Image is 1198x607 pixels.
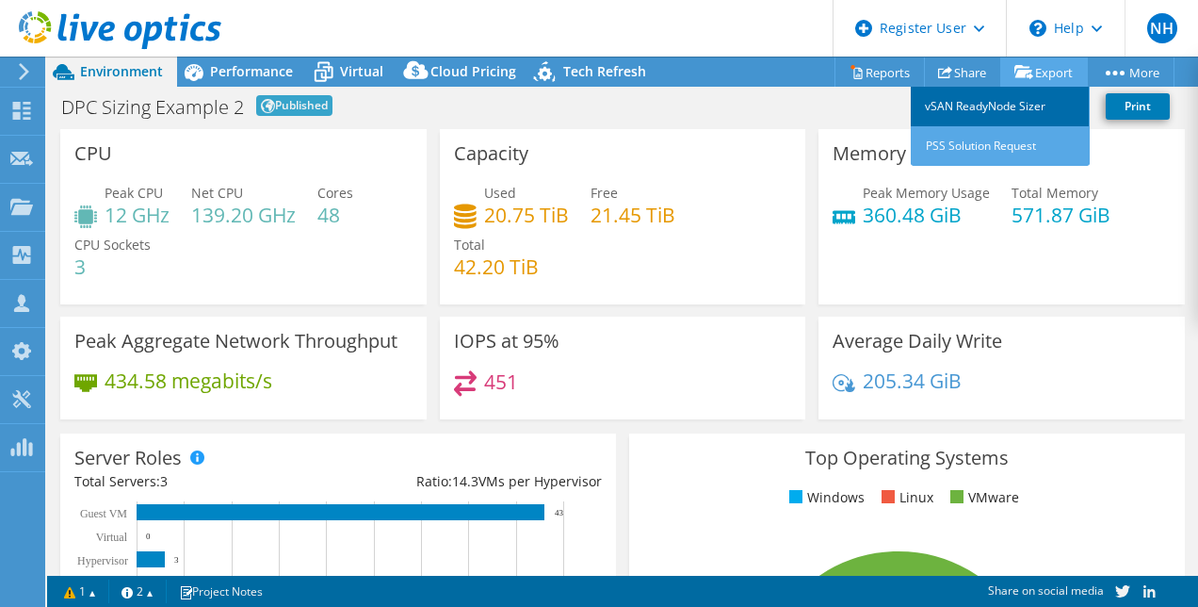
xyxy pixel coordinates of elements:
h3: Server Roles [74,448,182,468]
a: 2 [108,580,167,603]
span: Share on social media [988,582,1104,599]
a: Reports [834,57,925,87]
text: Virtual [96,531,128,544]
span: Free [591,184,618,202]
h4: 42.20 TiB [454,256,539,277]
span: 14.3 [452,472,478,490]
span: 3 [160,472,168,490]
h4: 20.75 TiB [484,205,569,225]
h3: IOPS at 95% [454,331,559,352]
h4: 360.48 GiB [863,205,990,225]
span: Performance [210,62,293,80]
span: Used [484,184,516,202]
text: Hypervisor [77,554,128,567]
h4: 48 [317,205,353,225]
span: CPU Sockets [74,236,151,254]
a: PSS Solution Request [911,126,1090,166]
h3: Average Daily Write [833,331,1002,352]
span: Peak Memory Usage [863,184,990,202]
svg: \n [1029,20,1046,37]
h4: 12 GHz [105,205,170,225]
a: More [1087,57,1174,87]
li: Linux [877,487,933,508]
h4: 434.58 megabits/s [105,370,272,391]
a: Project Notes [166,580,276,603]
h3: Capacity [454,143,528,164]
span: Tech Refresh [563,62,646,80]
h4: 21.45 TiB [591,205,675,225]
span: Published [256,95,332,116]
span: Cloud Pricing [430,62,516,80]
a: Print [1106,93,1170,120]
text: Guest VM [80,507,127,520]
h4: 139.20 GHz [191,205,296,225]
h4: 3 [74,256,151,277]
h4: 451 [484,371,518,392]
h3: Top Operating Systems [643,448,1171,468]
a: Share [924,57,1001,87]
span: Environment [80,62,163,80]
a: 1 [51,580,109,603]
text: 0 [146,532,151,541]
span: Net CPU [191,184,243,202]
div: Ratio: VMs per Hypervisor [338,471,602,492]
a: vSAN ReadyNode Sizer [911,87,1090,126]
h3: Peak Aggregate Network Throughput [74,331,397,352]
div: Total Servers: [74,471,338,492]
span: NH [1147,13,1177,43]
span: Cores [317,184,353,202]
span: Total [454,236,485,254]
h3: Memory [833,143,906,164]
span: Total Memory [1012,184,1098,202]
li: VMware [946,487,1019,508]
h1: DPC Sizing Example 2 [61,98,244,117]
h3: CPU [74,143,112,164]
h4: 571.87 GiB [1012,205,1110,225]
span: Virtual [340,62,383,80]
a: Export [1000,57,1088,87]
span: Peak CPU [105,184,163,202]
h4: 205.34 GiB [863,370,962,391]
text: 3 [174,555,179,565]
text: 43 [555,508,564,517]
li: Windows [785,487,865,508]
